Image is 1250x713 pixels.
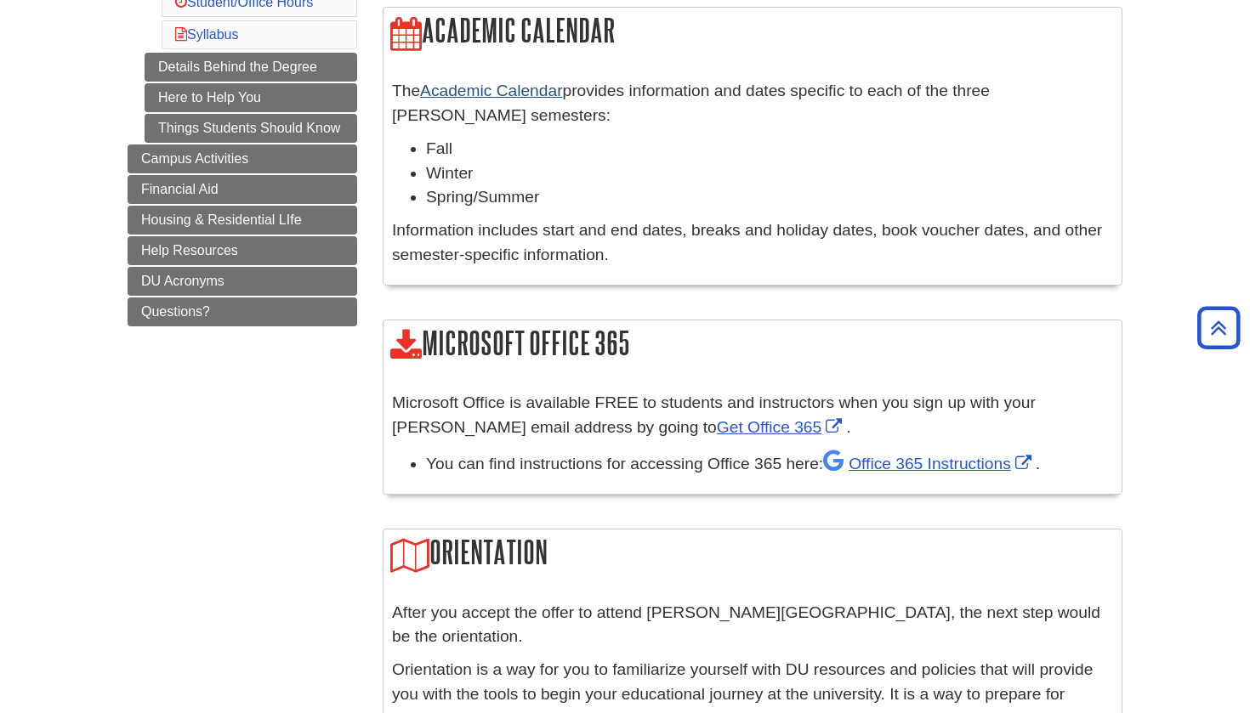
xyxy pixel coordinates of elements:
[141,274,224,288] span: DU Acronyms
[145,83,357,112] a: Here to Help You
[392,79,1113,128] p: The provides information and dates specific to each of the three [PERSON_NAME] semesters:
[128,206,357,235] a: Housing & Residential LIfe
[141,304,210,319] span: Questions?
[175,27,238,42] a: Syllabus
[128,175,357,204] a: Financial Aid
[426,137,1113,161] li: Fall
[128,297,357,326] a: Questions?
[1191,316,1246,339] a: Back to Top
[717,418,846,436] a: Link opens in new window
[392,218,1113,268] p: Information includes start and end dates, breaks and holiday dates, book voucher dates, and other...
[426,449,1113,477] li: You can find instructions for accessing Office 365 here: .
[426,185,1113,210] li: Spring/Summer
[392,391,1113,440] p: Microsoft Office is available FREE to students and instructors when you sign up with your [PERSON...
[420,82,562,99] a: Academic Calendar
[128,236,357,265] a: Help Resources
[141,182,219,196] span: Financial Aid
[141,243,238,257] span: Help Resources
[141,151,248,166] span: Campus Activities
[128,144,357,173] a: Campus Activities
[128,267,357,296] a: DU Acronyms
[384,8,1122,56] h2: Academic Calendar
[145,53,357,82] a: Details Behind the Degree
[384,529,1122,578] h2: Orientation
[145,114,357,143] a: Things Students Should Know
[392,601,1113,650] p: After you accept the offer to attend [PERSON_NAME][GEOGRAPHIC_DATA], the next step would be the o...
[141,212,302,227] span: Housing & Residential LIfe
[426,161,1113,186] li: Winter
[823,455,1036,473] a: Link opens in new window
[384,320,1122,369] h2: Microsoft Office 365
